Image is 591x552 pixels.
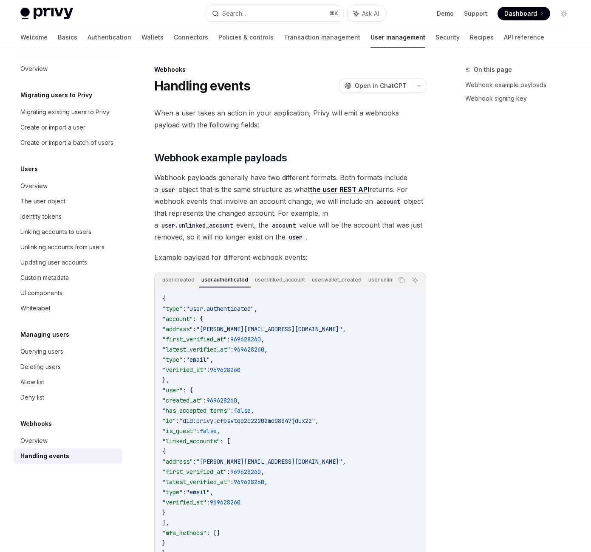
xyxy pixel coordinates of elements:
[217,427,220,435] span: ,
[162,437,220,445] span: "linked_accounts"
[210,498,240,506] span: 969628260
[193,458,196,465] span: :
[160,275,197,285] div: user.created
[230,407,234,414] span: :
[342,325,346,333] span: ,
[254,305,257,313] span: ,
[162,539,166,547] span: }
[264,346,268,353] span: ,
[20,138,113,148] div: Create or import a batch of users
[261,468,264,476] span: ,
[154,65,426,74] div: Webhooks
[162,356,183,363] span: "type"
[193,325,196,333] span: :
[20,377,44,387] div: Allow list
[154,172,426,243] span: Webhook payloads generally have two different formats. Both formats include a object that is the ...
[174,27,208,48] a: Connectors
[162,376,169,384] span: },
[252,275,308,285] div: user.linked_account
[20,303,50,313] div: Whitelabel
[20,273,69,283] div: Custom metadata
[20,8,73,20] img: light logo
[218,27,274,48] a: Policies & controls
[20,211,62,222] div: Identity tokens
[162,417,176,425] span: "id"
[193,315,203,323] span: : {
[200,427,217,435] span: false
[154,151,287,165] span: Webhook example payloads
[162,315,193,323] span: "account"
[410,275,421,286] button: Ask AI
[230,468,261,476] span: 969628260
[237,397,240,404] span: ,
[227,335,230,343] span: :
[183,386,193,394] span: : {
[315,417,319,425] span: ,
[20,107,110,117] div: Migrating existing users to Privy
[206,6,343,21] button: Search...⌘K
[370,27,425,48] a: User management
[210,356,213,363] span: ,
[234,407,251,414] span: false
[20,164,38,174] h5: Users
[162,529,206,537] span: "mfa_methods"
[162,305,183,313] span: "type"
[162,386,183,394] span: "user"
[58,27,77,48] a: Basics
[162,407,230,414] span: "has_accepted_terms"
[20,392,44,403] div: Deny list
[162,427,196,435] span: "is_guest"
[162,458,193,465] span: "address"
[20,242,105,252] div: Unlinking accounts from users
[14,61,122,76] a: Overview
[230,335,261,343] span: 969628260
[183,356,186,363] span: :
[154,78,250,93] h1: Handling events
[183,305,186,313] span: :
[230,478,234,486] span: :
[88,27,131,48] a: Authentication
[14,120,122,135] a: Create or import a user
[309,275,364,285] div: user.wallet_created
[20,90,92,100] h5: Migrating users to Privy
[14,390,122,405] a: Deny list
[158,221,236,230] code: user.unlinked_account
[196,458,342,465] span: "[PERSON_NAME][EMAIL_ADDRESS][DOMAIN_NAME]"
[183,488,186,496] span: :
[141,27,164,48] a: Wallets
[310,185,369,194] a: the user REST API
[465,78,577,92] a: Webhook example payloads
[437,9,454,18] a: Demo
[474,65,512,75] span: On this page
[162,366,206,374] span: "verified_at"
[14,285,122,301] a: UI components
[20,330,69,340] h5: Managing users
[355,82,407,90] span: Open in ChatGPT
[20,419,52,429] h5: Webhooks
[186,488,210,496] span: "email"
[329,10,338,17] span: ⌘ K
[504,27,544,48] a: API reference
[196,427,200,435] span: :
[14,448,122,464] a: Handling events
[162,498,206,506] span: "verified_at"
[498,7,550,20] a: Dashboard
[20,27,48,48] a: Welcome
[206,498,210,506] span: :
[154,251,426,263] span: Example payload for different webhook events:
[210,366,240,374] span: 969628260
[210,488,213,496] span: ,
[206,397,237,404] span: 969628260
[227,468,230,476] span: :
[284,27,360,48] a: Transaction management
[20,346,63,357] div: Querying users
[162,509,166,516] span: }
[14,375,122,390] a: Allow list
[14,194,122,209] a: The user object
[269,221,299,230] code: account
[261,335,264,343] span: ,
[179,417,315,425] span: "did:privy:cfbsvtqo2c22202mo08847jdux2z"
[20,64,48,74] div: Overview
[14,209,122,224] a: Identity tokens
[14,301,122,316] a: Whitelabel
